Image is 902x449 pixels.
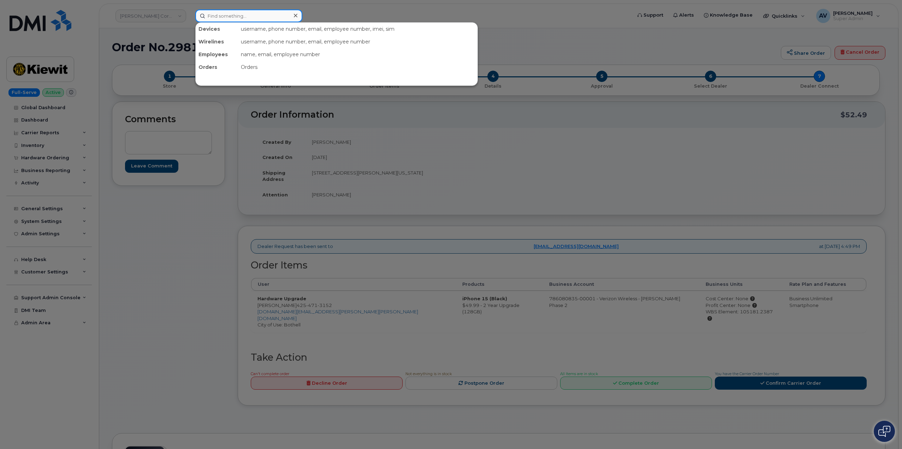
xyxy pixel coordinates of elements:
[196,35,238,48] div: Wirelines
[238,35,477,48] div: username, phone number, email, employee number
[196,61,238,73] div: Orders
[238,23,477,35] div: username, phone number, email, employee number, imei, sim
[196,48,238,61] div: Employees
[238,48,477,61] div: name, email, employee number
[196,23,238,35] div: Devices
[878,426,890,437] img: Open chat
[238,61,477,73] div: Orders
